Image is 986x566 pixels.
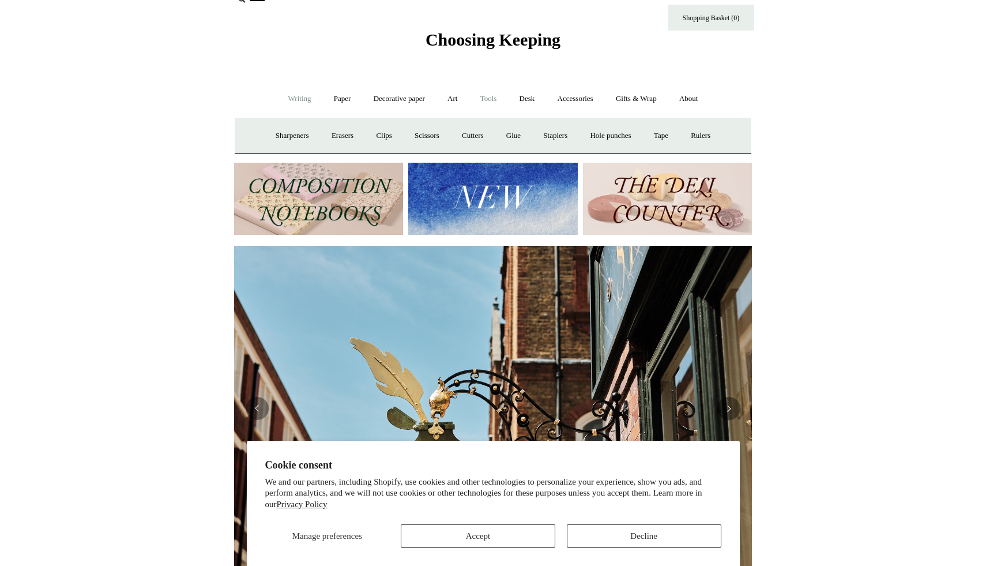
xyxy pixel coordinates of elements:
a: Decorative paper [363,84,435,114]
a: Erasers [321,121,364,151]
a: Accessories [547,84,604,114]
a: Gifts & Wrap [605,84,667,114]
a: Staplers [533,121,578,151]
a: Tools [470,84,507,114]
a: Tape [643,121,679,151]
button: Next [717,397,740,420]
p: We and our partners, including Shopify, use cookies and other technologies to personalize your ex... [265,477,721,511]
a: Hole punches [579,121,641,151]
a: Choosing Keeping [426,39,560,47]
img: 202302 Composition ledgers.jpg__PID:69722ee6-fa44-49dd-a067-31375e5d54ec [234,163,403,235]
button: Decline [567,524,721,548]
a: Clips [366,121,402,151]
a: Desk [509,84,545,114]
h2: Cookie consent [265,459,721,471]
a: Scissors [404,121,450,151]
button: Previous [246,397,269,420]
a: Art [437,84,468,114]
button: Manage preferences [265,524,389,548]
a: Shopping Basket (0) [668,5,754,31]
a: Glue [496,121,531,151]
a: Paper [323,84,362,114]
img: New.jpg__PID:f73bdf93-380a-4a35-bcfe-7823039498e1 [408,163,577,235]
button: Accept [401,524,555,548]
span: Manage preferences [292,531,362,541]
a: Cutters [451,121,494,151]
img: The Deli Counter [583,163,752,235]
a: Sharpeners [265,121,319,151]
a: Privacy Policy [277,500,328,509]
a: Writing [278,84,322,114]
span: Choosing Keeping [426,30,560,49]
a: Rulers [680,121,721,151]
a: About [669,84,709,114]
